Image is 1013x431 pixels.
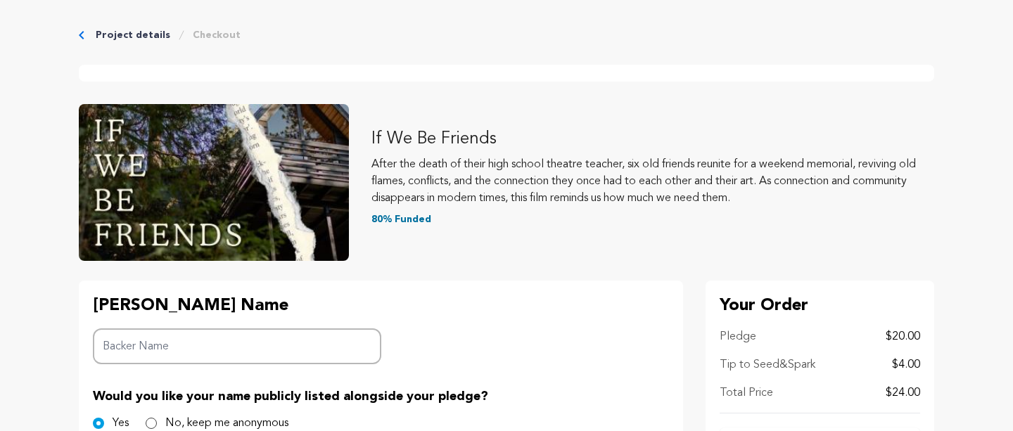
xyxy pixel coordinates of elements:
[93,328,381,364] input: Backer Name
[892,356,920,373] p: $4.00
[93,295,381,317] p: [PERSON_NAME] Name
[720,295,920,317] p: Your Order
[886,385,920,401] p: $24.00
[93,387,669,406] p: Would you like your name publicly listed alongside your pledge?
[720,385,773,401] p: Total Price
[193,28,241,42] a: Checkout
[79,104,349,261] img: If We Be Friends image
[371,128,934,150] p: If We Be Friends
[79,28,934,42] div: Breadcrumb
[96,28,170,42] a: Project details
[720,328,756,345] p: Pledge
[720,356,815,373] p: Tip to Seed&Spark
[371,212,934,226] p: 80% Funded
[371,156,934,207] p: After the death of their high school theatre teacher, six old friends reunite for a weekend memor...
[886,328,920,345] p: $20.00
